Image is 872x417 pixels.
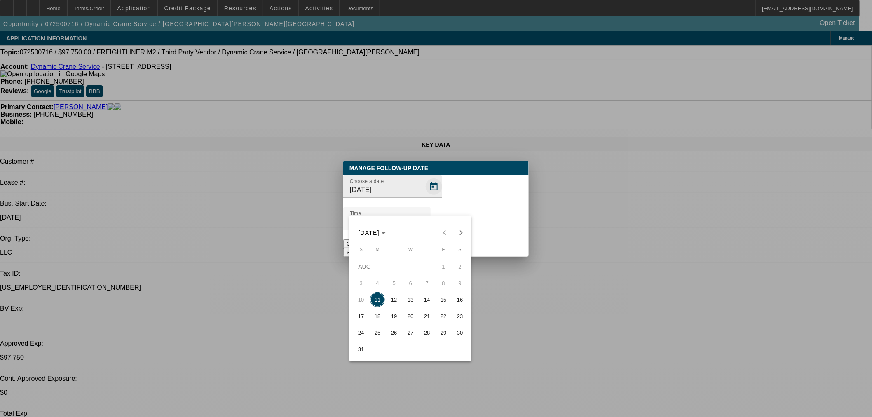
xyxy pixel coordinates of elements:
[386,291,402,308] button: August 12, 2025
[419,291,435,308] button: August 14, 2025
[403,276,418,290] span: 6
[452,291,468,308] button: August 16, 2025
[435,258,452,275] button: August 1, 2025
[426,247,429,252] span: T
[402,308,419,324] button: August 20, 2025
[386,275,402,291] button: August 5, 2025
[452,258,468,275] button: August 2, 2025
[354,276,368,290] span: 3
[402,324,419,341] button: August 27, 2025
[354,309,368,323] span: 17
[452,325,467,340] span: 30
[353,324,369,341] button: August 24, 2025
[354,325,368,340] span: 24
[370,309,385,323] span: 18
[435,291,452,308] button: August 15, 2025
[452,275,468,291] button: August 9, 2025
[387,292,401,307] span: 12
[354,292,368,307] span: 10
[369,308,386,324] button: August 18, 2025
[386,308,402,324] button: August 19, 2025
[435,324,452,341] button: August 29, 2025
[376,247,380,252] span: M
[402,275,419,291] button: August 6, 2025
[386,324,402,341] button: August 26, 2025
[370,325,385,340] span: 25
[420,309,434,323] span: 21
[435,275,452,291] button: August 8, 2025
[420,276,434,290] span: 7
[420,292,434,307] span: 14
[370,276,385,290] span: 4
[453,225,469,241] button: Next month
[436,325,451,340] span: 29
[436,259,451,274] span: 1
[403,292,418,307] span: 13
[353,291,369,308] button: August 10, 2025
[436,276,451,290] span: 8
[452,308,468,324] button: August 23, 2025
[452,259,467,274] span: 2
[355,225,389,240] button: Choose month and year
[403,309,418,323] span: 20
[419,308,435,324] button: August 21, 2025
[436,309,451,323] span: 22
[360,247,363,252] span: S
[353,341,369,357] button: August 31, 2025
[353,308,369,324] button: August 17, 2025
[420,325,434,340] span: 28
[369,324,386,341] button: August 25, 2025
[452,324,468,341] button: August 30, 2025
[452,309,467,323] span: 23
[359,230,380,236] span: [DATE]
[442,247,445,252] span: F
[353,275,369,291] button: August 3, 2025
[387,325,401,340] span: 26
[387,276,401,290] span: 5
[354,342,368,356] span: 31
[369,291,386,308] button: August 11, 2025
[393,247,396,252] span: T
[369,275,386,291] button: August 4, 2025
[452,276,467,290] span: 9
[452,292,467,307] span: 16
[459,247,462,252] span: S
[370,292,385,307] span: 11
[436,292,451,307] span: 15
[387,309,401,323] span: 19
[353,258,435,275] td: AUG
[419,275,435,291] button: August 7, 2025
[402,291,419,308] button: August 13, 2025
[403,325,418,340] span: 27
[435,308,452,324] button: August 22, 2025
[408,247,413,252] span: W
[419,324,435,341] button: August 28, 2025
